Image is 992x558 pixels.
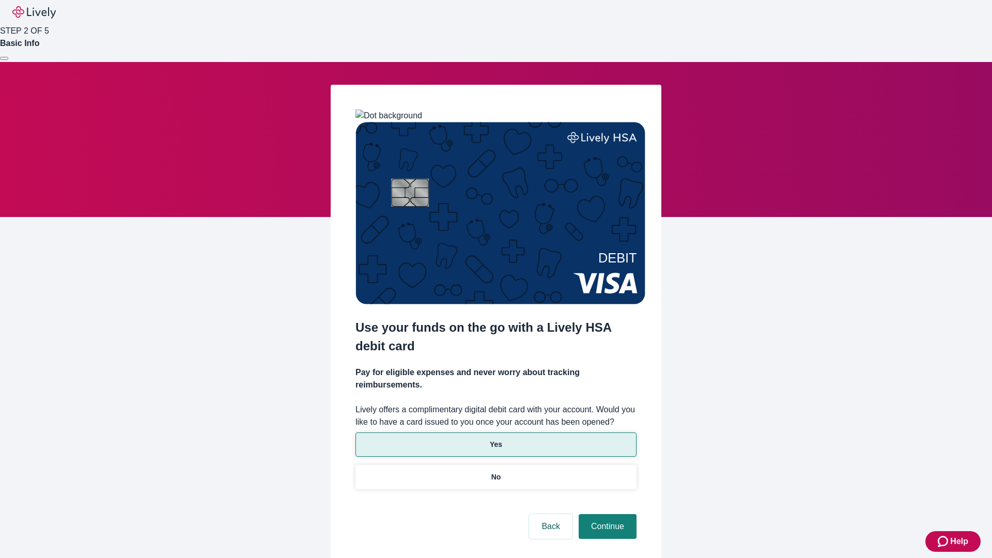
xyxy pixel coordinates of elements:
[355,465,637,489] button: No
[355,366,637,391] h4: Pay for eligible expenses and never worry about tracking reimbursements.
[355,122,645,304] img: Debit card
[529,514,572,539] button: Back
[355,318,637,355] h2: Use your funds on the go with a Lively HSA debit card
[950,535,968,548] span: Help
[925,531,981,552] button: Zendesk support iconHelp
[355,110,422,122] img: Dot background
[491,472,501,483] p: No
[490,439,502,450] p: Yes
[12,6,56,19] img: Lively
[355,432,637,457] button: Yes
[938,535,950,548] svg: Zendesk support icon
[579,514,637,539] button: Continue
[355,404,637,428] label: Lively offers a complimentary digital debit card with your account. Would you like to have a card...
